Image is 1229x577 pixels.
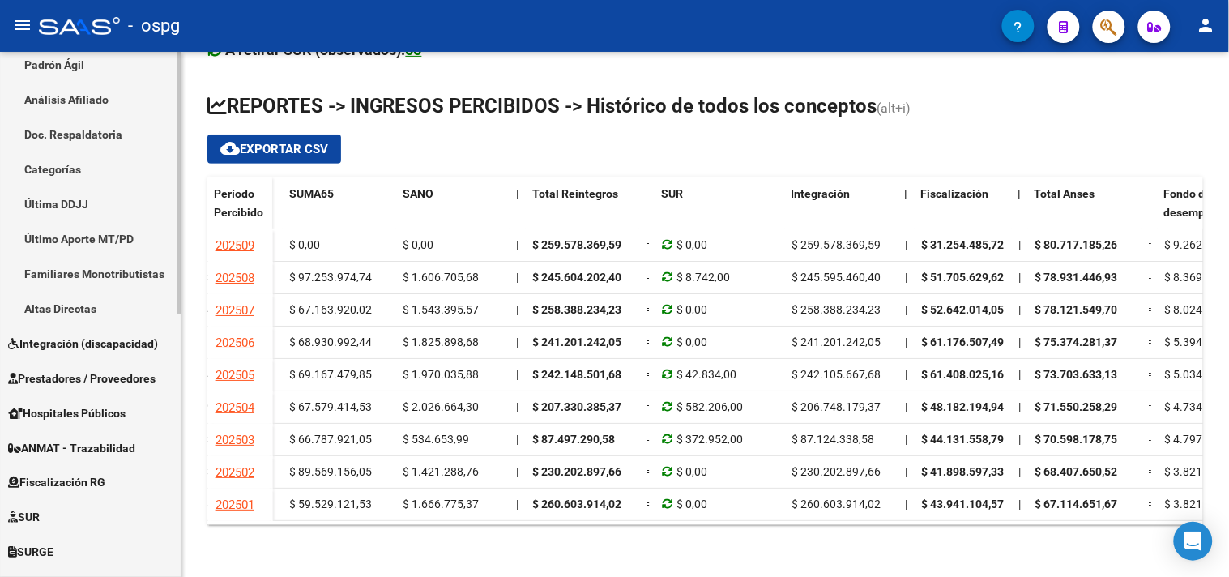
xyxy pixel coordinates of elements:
datatable-header-cell: Integración [785,177,898,245]
span: $ 260.603.914,02 [792,498,881,511]
span: | [516,433,518,446]
span: Período Percibido [214,187,263,219]
span: = [1148,498,1154,511]
span: | [905,187,908,200]
span: | [1018,368,1021,381]
span: Hospitales Públicos [8,404,126,422]
span: = [646,271,652,284]
span: $ 258.388.234,23 [532,303,621,316]
div: Open Intercom Messenger [1174,522,1213,561]
span: = [1148,465,1154,478]
span: | [1018,498,1021,511]
span: | [1018,303,1021,316]
span: $ 582.206,00 [676,400,743,413]
span: $ 48.182.194,94 [921,400,1004,413]
span: $ 1.421.288,76 [403,465,479,478]
span: = [1148,433,1154,446]
span: $ 0,00 [403,238,433,251]
span: $ 372.952,00 [676,433,743,446]
span: 202507 [215,303,254,318]
span: | [905,368,907,381]
datatable-header-cell: | [510,177,526,245]
span: $ 230.202.897,66 [792,465,881,478]
span: Fondo de desempleo [1164,187,1222,219]
span: $ 242.148.501,68 [532,368,621,381]
span: $ 43.941.104,57 [921,498,1004,511]
span: $ 71.550.258,29 [1035,400,1117,413]
span: | [516,400,518,413]
span: | [516,271,518,284]
span: $ 67.579.414,53 [289,400,372,413]
span: $ 0,00 [676,336,707,348]
span: | [516,368,518,381]
span: | [905,400,907,413]
span: REPORTES -> INGRESOS PERCIBIDOS -> Histórico de todos los conceptos [207,95,877,118]
span: = [1148,238,1154,251]
datatable-header-cell: Fiscalización [915,177,1012,245]
span: SUR [8,509,40,527]
span: $ 67.114.651,67 [1035,498,1117,511]
span: $ 241.201.242,05 [532,336,621,348]
span: $ 68.407.650,52 [1035,465,1117,478]
span: Integración (discapacidad) [8,335,158,353]
span: $ 0,00 [289,238,320,251]
mat-icon: menu [13,15,32,35]
span: SANO [403,187,433,200]
span: $ 51.705.629,62 [921,271,1004,284]
span: = [1148,368,1154,381]
datatable-header-cell: Total Anses [1028,177,1142,245]
span: | [1018,336,1021,348]
span: $ 230.202.897,66 [532,465,621,478]
span: $ 52.642.014,05 [921,303,1004,316]
span: $ 68.930.992,44 [289,336,372,348]
span: $ 260.603.914,02 [532,498,621,511]
span: $ 259.578.369,59 [532,238,621,251]
span: | [1018,465,1021,478]
button: Exportar CSV [207,135,341,164]
span: $ 31.254.485,72 [921,238,1004,251]
span: Integración [792,187,851,200]
span: SUR [662,187,684,200]
span: | [516,336,518,348]
span: 202501 [215,498,254,512]
span: $ 78.121.549,70 [1035,303,1117,316]
span: $ 245.595.460,40 [792,271,881,284]
span: 202508 [215,271,254,285]
span: = [1148,271,1154,284]
span: $ 89.569.156,05 [289,465,372,478]
span: = [646,238,652,251]
span: $ 0,00 [676,498,707,511]
span: $ 75.374.281,37 [1035,336,1117,348]
span: Exportar CSV [220,142,328,156]
datatable-header-cell: Período Percibido [207,177,272,245]
mat-icon: cloud_download [220,139,240,158]
span: $ 70.598.178,75 [1035,433,1117,446]
span: | [905,465,907,478]
span: $ 59.529.121,53 [289,498,372,511]
span: = [646,303,652,316]
span: $ 61.176.507,49 [921,336,1004,348]
span: | [1018,271,1021,284]
mat-icon: person [1197,15,1216,35]
span: = [646,433,652,446]
span: $ 259.578.369,59 [792,238,881,251]
span: = [1148,336,1154,348]
datatable-header-cell: Total Reintegros [526,177,639,245]
span: Prestadores / Proveedores [8,370,156,387]
span: $ 44.131.558,79 [921,433,1004,446]
datatable-header-cell: SANO [396,177,510,245]
span: | [1018,238,1021,251]
span: | [1018,187,1022,200]
span: 202504 [215,400,254,415]
span: = [646,336,652,348]
span: 202506 [215,336,254,350]
span: (alt+i) [877,100,911,116]
span: $ 66.787.921,05 [289,433,372,446]
span: $ 8.742,00 [676,271,730,284]
span: 202502 [215,465,254,480]
span: $ 245.604.202,40 [532,271,621,284]
span: | [905,271,907,284]
span: | [905,303,907,316]
span: Fiscalización RG [8,474,105,492]
span: $ 78.931.446,93 [1035,271,1117,284]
